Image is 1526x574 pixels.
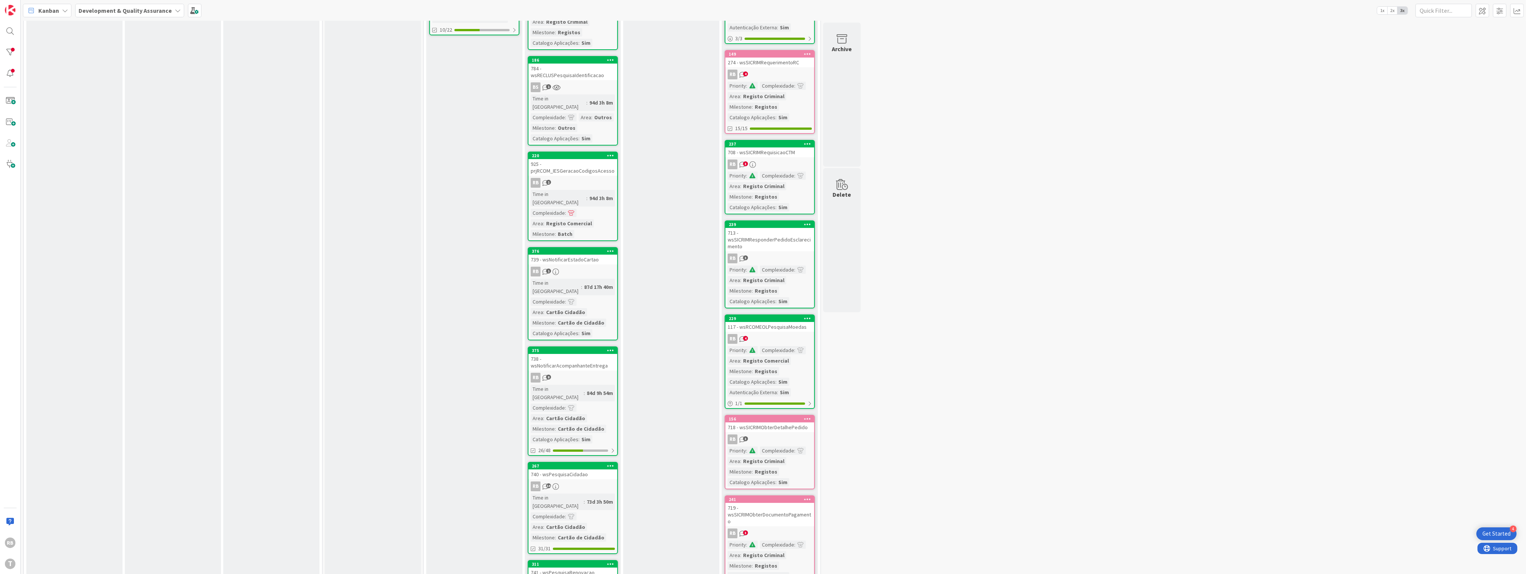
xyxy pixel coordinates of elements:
div: Complexidade [531,113,565,121]
div: 4 [1510,525,1517,532]
div: Autenticação Externa [728,388,777,396]
div: 149 [725,51,814,58]
a: 239713 - wsSICRIMResponderPedidoEsclarecimentoRBPriority:Complexidade:Area:Registo CriminalMilest... [725,220,815,308]
div: Catalogo Aplicações [531,39,578,47]
div: Area [531,219,543,228]
div: Registo Criminal [741,276,786,284]
span: : [543,414,544,422]
span: 3 [743,161,748,166]
div: Time in [GEOGRAPHIC_DATA] [531,385,584,401]
div: 718 - wsSICRIMObterDetalhePedido [725,422,814,432]
span: 2x [1387,7,1397,14]
div: 186 [528,57,617,64]
div: 117 - wsRCOMEOLPesquisaMoedas [725,322,814,332]
div: RB [728,159,737,169]
div: Complexidade [760,541,794,549]
div: RB [725,159,814,169]
a: 186784 - wsRECLUSPesquisaIdentificacaoBSTime in [GEOGRAPHIC_DATA]:94d 3h 8mComplexidade:Area:Outr... [528,56,618,146]
a: 229117 - wsRCOMEOLPesquisaMoedasRBPriority:Complexidade:Area:Registo ComercialMilestone:RegistosC... [725,314,815,409]
span: : [555,533,556,542]
span: 4 [743,336,748,341]
div: Catalogo Aplicações [531,435,578,443]
div: Catalogo Aplicações [728,297,775,305]
div: 267 [532,463,617,469]
div: Priority [728,346,746,354]
span: : [746,82,747,90]
a: 156718 - wsSICRIMObterDetalhePedidoRBPriority:Complexidade:Area:Registo CriminalMilestone:Registo... [725,415,815,489]
div: Cartão de Cidadão [556,533,606,542]
div: Batch [556,230,574,238]
span: 10/22 [440,26,452,34]
div: RB [728,334,737,344]
div: Priority [728,541,746,549]
div: Milestone [728,103,752,111]
a: 376739 - wsNotificarEstadoCartaoRBTime in [GEOGRAPHIC_DATA]:87d 17h 40mComplexidade:Area:Cartão C... [528,247,618,340]
div: RB [531,481,540,491]
span: : [543,219,544,228]
div: 229117 - wsRCOMEOLPesquisaMoedas [725,315,814,332]
span: Support [16,1,34,10]
a: 375738 - wsNotificarAcompanhanteEntregaRBTime in [GEOGRAPHIC_DATA]:84d 9h 54mComplexidade:Area:Ca... [528,346,618,456]
div: 241719 - wsSICRIMObterDocumentoPagamento [725,496,814,526]
div: 375738 - wsNotificarAcompanhanteEntrega [528,347,617,371]
div: 713 - wsSICRIMResponderPedidoEsclarecimento [725,228,814,251]
img: Visit kanbanzone.com [5,5,15,15]
div: 738 - wsNotificarAcompanhanteEntrega [528,354,617,371]
div: Catalogo Aplicações [531,134,578,143]
span: : [752,367,753,375]
div: RB [728,254,737,263]
div: Milestone [728,287,752,295]
div: Area [728,92,740,100]
div: 156 [725,416,814,422]
div: 267 [528,463,617,469]
div: 73d 3h 50m [585,498,615,506]
div: Sim [580,39,592,47]
div: RB [528,267,617,276]
div: 311 [532,562,617,567]
div: Area [728,357,740,365]
span: : [752,103,753,111]
div: Registos [753,193,779,201]
div: Registo Comercial [544,219,594,228]
div: 237 [729,141,814,147]
div: 156718 - wsSICRIMObterDetalhePedido [725,416,814,432]
div: BS [528,82,617,92]
div: RB [531,178,540,188]
span: : [746,541,747,549]
span: 1x [1377,7,1387,14]
div: Registos [556,28,582,36]
a: 220925 - prjRCOM_IESGeracaoCodigosAcessoRBTime in [GEOGRAPHIC_DATA]:94d 3h 8mComplexidade:Area:Re... [528,152,618,241]
div: Get Started [1482,530,1511,538]
div: Cartão Cidadão [544,414,587,422]
span: : [746,446,747,455]
div: RB [728,434,737,444]
div: 239713 - wsSICRIMResponderPedidoEsclarecimento [725,221,814,251]
div: Milestone [728,468,752,476]
span: 1 [546,269,551,273]
span: : [578,39,580,47]
div: Catalogo Aplicações [728,203,775,211]
span: : [752,562,753,570]
div: 376 [528,248,617,255]
span: 1 [546,180,551,185]
div: RB [528,373,617,383]
span: 1 [546,84,551,89]
input: Quick Filter... [1415,4,1472,17]
div: 229 [725,315,814,322]
span: : [752,468,753,476]
div: Time in [GEOGRAPHIC_DATA] [531,190,586,207]
div: 3/3 [725,34,814,43]
span: 14 [546,483,551,488]
div: Milestone [531,28,555,36]
a: 267740 - wsPesquisaCidadaoRBTime in [GEOGRAPHIC_DATA]:73d 3h 50mComplexidade:Area:Cartão CidadãoM... [528,462,618,554]
div: Area [728,276,740,284]
div: 94d 3h 8m [587,194,615,202]
span: : [740,182,741,190]
div: 156 [729,416,814,422]
div: 87d 17h 40m [582,283,615,291]
div: Sim [777,478,789,486]
div: 220925 - prjRCOM_IESGeracaoCodigosAcesso [528,152,617,176]
span: : [581,283,582,291]
div: Complexidade [531,512,565,521]
div: Registo Comercial [741,357,791,365]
